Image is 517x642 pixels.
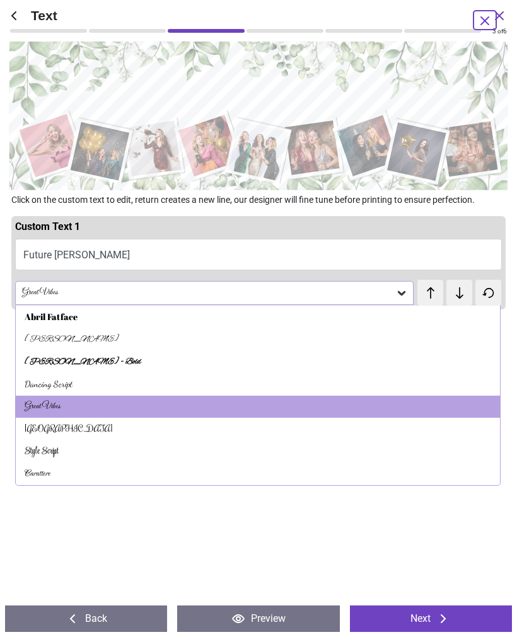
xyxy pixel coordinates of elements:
span: 3 [492,28,496,35]
button: Future [PERSON_NAME] [15,239,502,270]
span: Custom Text 1 [15,221,80,232]
button: Back [5,605,167,632]
div: Great Vibes [21,287,395,298]
div: of 6 [492,27,507,36]
div: Great Vibes [25,401,61,413]
div: [PERSON_NAME] - Bold [25,356,141,369]
span: Text [31,6,492,25]
div: Carattere [25,468,50,481]
div: [GEOGRAPHIC_DATA] [25,423,113,435]
div: Dancing Script [25,378,73,391]
div: Abril Fatface [25,311,78,323]
div: Style Script [25,445,59,458]
button: Preview [177,605,339,632]
button: Next [350,605,512,632]
div: [PERSON_NAME] [25,333,119,346]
